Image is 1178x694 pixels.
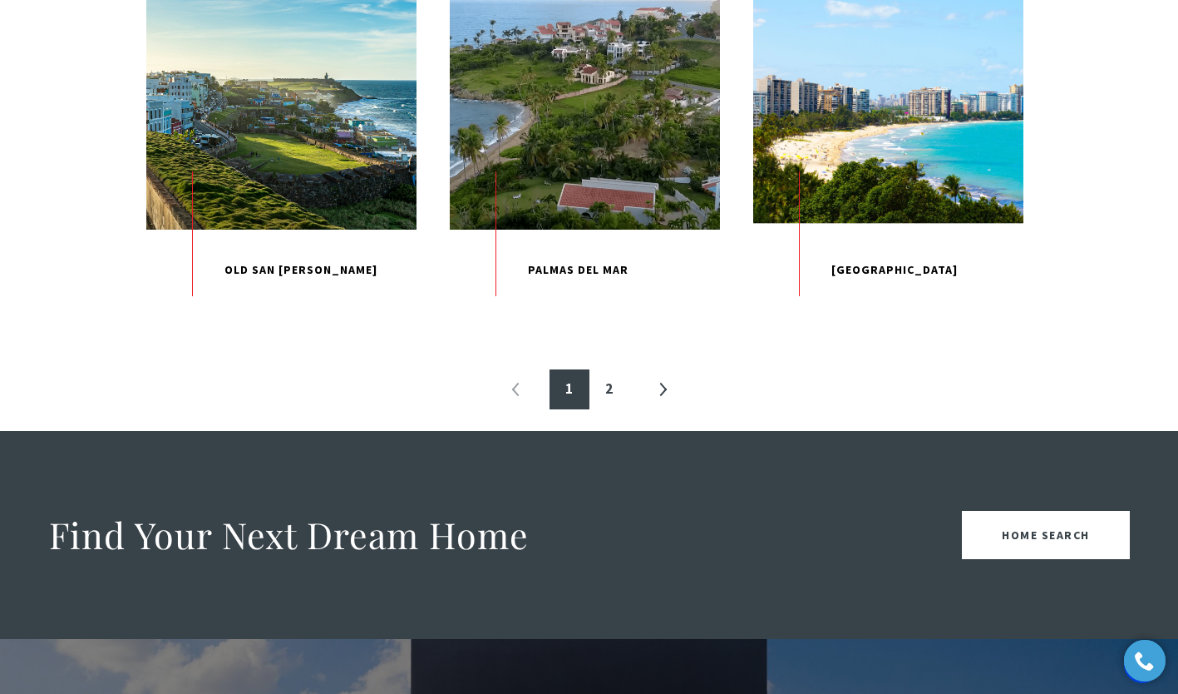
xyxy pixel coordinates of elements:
[450,230,720,311] p: Palmas Del Mar
[643,369,683,409] li: Next page
[753,230,1023,311] p: [GEOGRAPHIC_DATA]
[146,230,416,311] p: Old San [PERSON_NAME]
[589,369,629,409] a: 2
[49,512,529,558] h2: Find Your Next Dream Home
[962,511,1130,559] a: Home Search
[643,369,683,409] a: »
[550,369,589,409] a: 1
